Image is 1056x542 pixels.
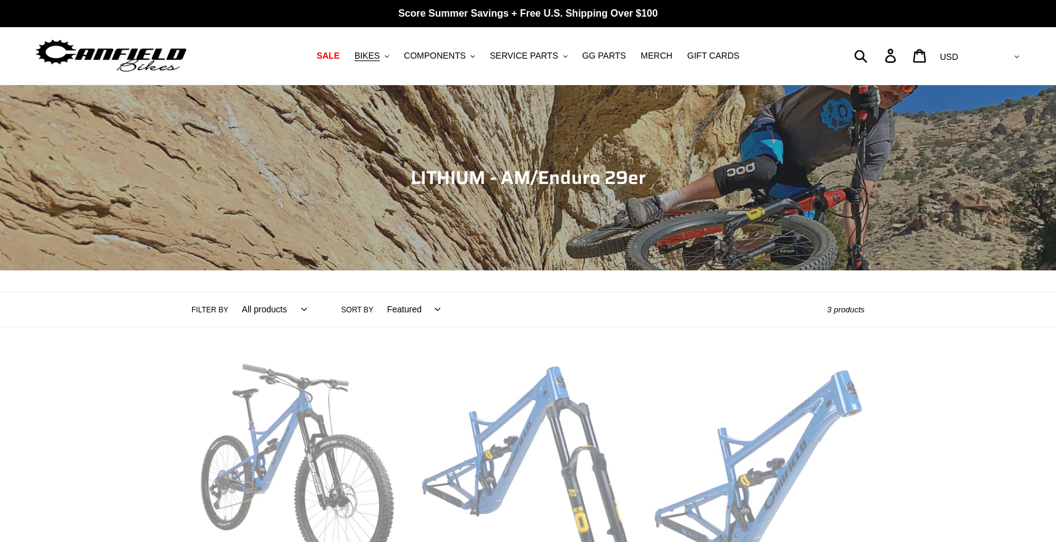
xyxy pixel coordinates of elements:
button: SERVICE PARTS [484,48,573,64]
label: Sort by [342,304,374,315]
span: MERCH [641,51,673,61]
span: SALE [317,51,340,61]
span: GIFT CARDS [687,51,740,61]
a: GG PARTS [576,48,632,64]
span: BIKES [354,51,380,61]
button: COMPONENTS [398,48,481,64]
img: Canfield Bikes [34,36,188,75]
span: COMPONENTS [404,51,466,61]
button: BIKES [348,48,395,64]
span: GG PARTS [582,51,626,61]
a: SALE [311,48,346,64]
span: SERVICE PARTS [490,51,558,61]
span: 3 products [827,305,865,314]
label: Filter by [191,304,228,315]
a: GIFT CARDS [681,48,746,64]
span: LITHIUM - AM/Enduro 29er [411,163,646,192]
a: MERCH [635,48,679,64]
input: Search [861,42,892,69]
